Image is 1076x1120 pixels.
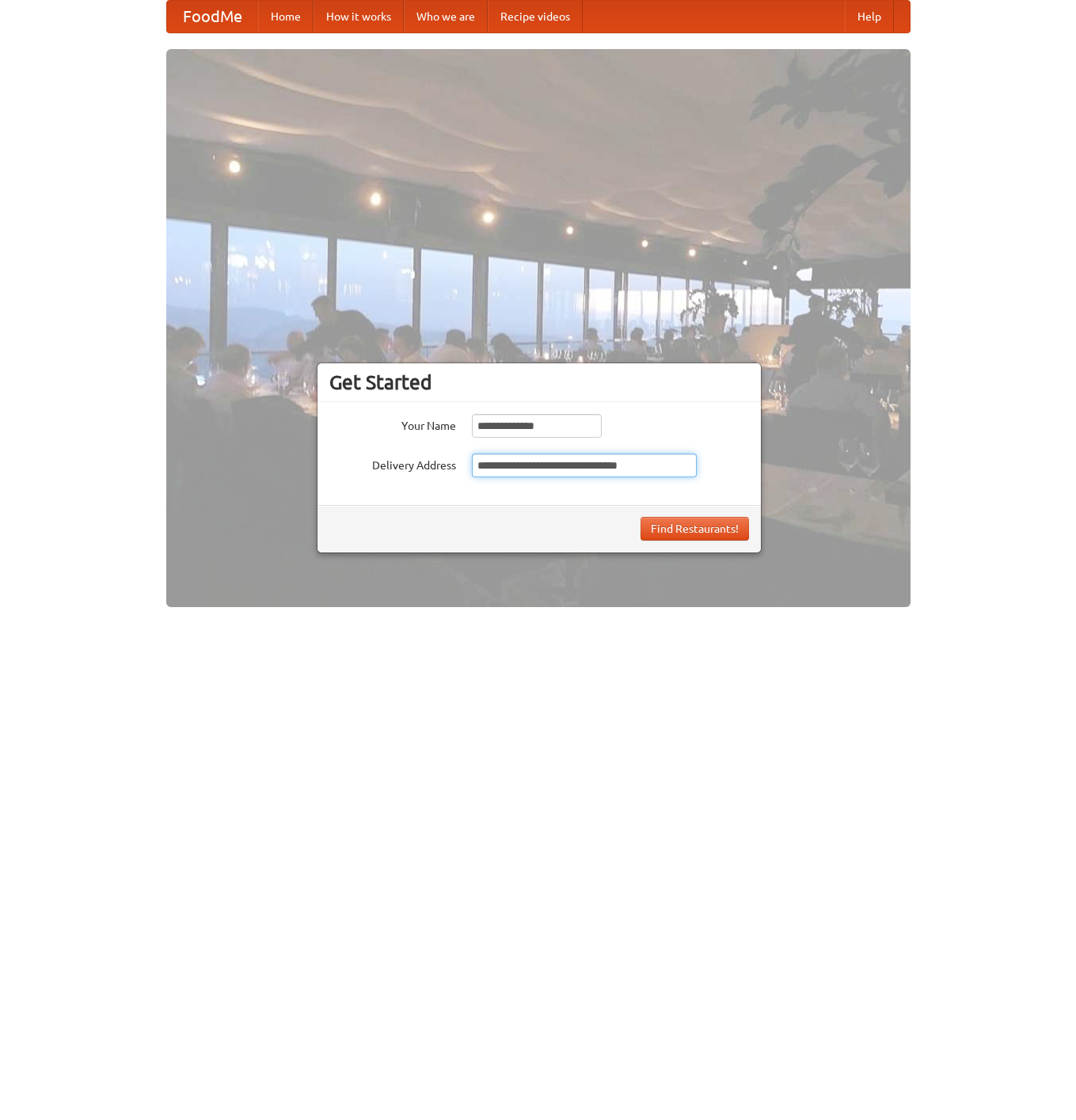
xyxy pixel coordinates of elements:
a: Help [845,1,894,32]
label: Your Name [329,414,456,434]
a: Home [258,1,314,32]
a: How it works [314,1,404,32]
a: Recipe videos [488,1,583,32]
h3: Get Started [329,370,749,394]
button: Find Restaurants! [641,517,749,541]
label: Delivery Address [329,454,456,473]
a: FoodMe [167,1,258,32]
a: Who we are [404,1,488,32]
